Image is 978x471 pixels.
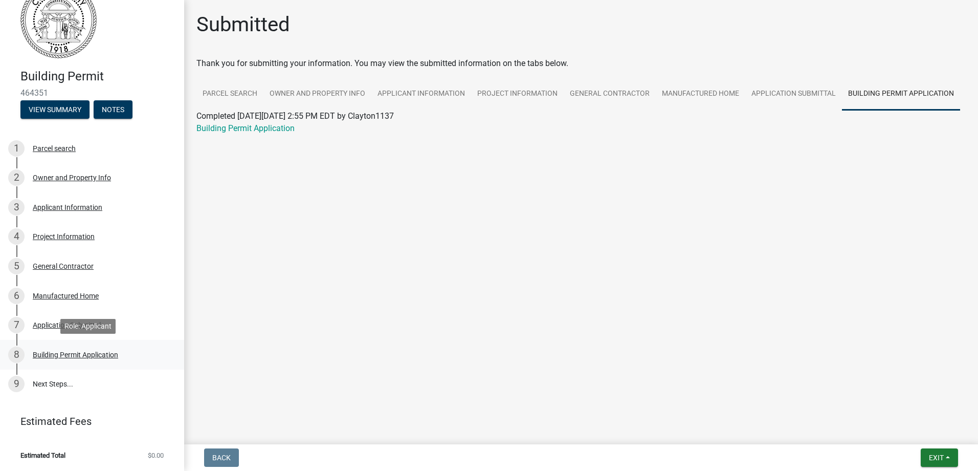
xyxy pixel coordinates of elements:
[33,204,102,211] div: Applicant Information
[20,100,90,119] button: View Summary
[471,78,564,111] a: Project Information
[921,448,958,467] button: Exit
[33,263,94,270] div: General Contractor
[148,452,164,459] span: $0.00
[929,454,944,462] span: Exit
[8,288,25,304] div: 6
[94,106,132,114] wm-modal-confirm: Notes
[196,123,295,133] a: Building Permit Application
[33,145,76,152] div: Parcel search
[8,376,25,392] div: 9
[842,78,960,111] a: Building Permit Application
[8,199,25,216] div: 3
[20,452,65,459] span: Estimated Total
[94,100,132,119] button: Notes
[263,78,371,111] a: Owner and Property Info
[8,169,25,186] div: 2
[33,351,118,358] div: Building Permit Application
[656,78,745,111] a: Manufactured Home
[564,78,656,111] a: General Contractor
[8,228,25,245] div: 4
[196,111,394,121] span: Completed [DATE][DATE] 2:55 PM EDT by Clayton1137
[371,78,471,111] a: Applicant Information
[8,258,25,274] div: 5
[745,78,842,111] a: Application Submittal
[33,322,101,329] div: Application Submittal
[196,57,966,70] div: Thank you for submitting your information. You may view the submitted information on the tabs below.
[20,69,176,84] h4: Building Permit
[204,448,239,467] button: Back
[33,233,95,240] div: Project Information
[20,106,90,114] wm-modal-confirm: Summary
[20,88,164,98] span: 464351
[212,454,231,462] span: Back
[196,12,290,37] h1: Submitted
[8,347,25,363] div: 8
[8,140,25,157] div: 1
[60,319,116,334] div: Role: Applicant
[196,78,263,111] a: Parcel search
[8,411,168,432] a: Estimated Fees
[33,292,99,299] div: Manufactured Home
[8,317,25,333] div: 7
[33,174,111,181] div: Owner and Property Info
